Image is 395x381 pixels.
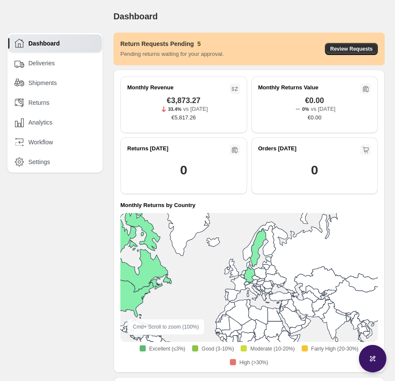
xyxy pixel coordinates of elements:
[127,83,174,92] h2: Monthly Revenue
[28,98,49,107] span: Returns
[311,162,318,179] h1: 0
[120,40,194,48] h3: Return Requests Pending
[28,118,52,127] span: Analytics
[330,46,373,52] span: Review Requests
[168,107,181,112] span: 33.4%
[239,359,268,366] span: High (>30%)
[28,59,55,67] span: Deliveries
[302,107,309,112] span: 0%
[127,144,168,153] h2: Returns [DATE]
[325,43,378,55] button: Review Requests
[202,345,234,352] span: Good (3-10%)
[28,39,60,48] span: Dashboard
[183,105,208,113] p: vs [DATE]
[28,138,53,146] span: Workflow
[311,105,336,113] p: vs [DATE]
[113,12,158,21] span: Dashboard
[171,113,196,122] span: €5,817.26
[127,319,205,335] div: Cmd + Scroll to zoom ( 100 %)
[149,345,185,352] span: Excellent (≤3%)
[305,96,324,105] span: €0.00
[120,50,224,58] p: Pending returns waiting for your approval.
[308,113,322,122] span: €0.00
[120,201,196,210] h4: Monthly Returns by Country
[167,96,200,105] span: €3,873.27
[258,83,318,92] h2: Monthly Returns Value
[197,40,201,48] h3: 5
[258,144,297,153] h2: Orders [DATE]
[28,79,57,87] span: Shipments
[311,345,358,352] span: Fairly High (20-30%)
[250,345,294,352] span: Moderate (10-20%)
[180,162,187,179] h1: 0
[28,158,50,166] span: Settings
